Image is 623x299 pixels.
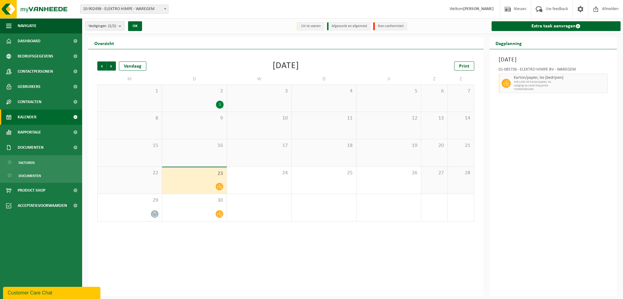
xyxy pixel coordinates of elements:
[357,74,421,85] td: V
[448,74,474,85] td: Z
[165,170,224,177] span: 23
[451,170,471,176] span: 28
[295,88,353,95] span: 4
[514,84,606,88] span: Lediging op vaste frequentie
[295,170,353,176] span: 25
[463,7,494,11] strong: [PERSON_NAME]
[89,22,116,31] span: Vestigingen
[18,49,53,64] span: Bedrijfsgegevens
[489,37,528,49] h2: Dagplanning
[162,74,227,85] td: D
[101,115,159,122] span: 8
[18,110,37,125] span: Kalender
[295,115,353,122] span: 11
[18,64,53,79] span: Contactpersonen
[451,88,471,95] span: 7
[514,80,606,84] span: WB-1100-HP karton/papier, los
[227,74,292,85] td: W
[165,142,224,149] span: 16
[2,157,81,168] a: Facturen
[97,74,162,85] td: M
[101,197,159,204] span: 29
[165,88,224,95] span: 2
[19,170,41,182] span: Documenten
[360,170,418,176] span: 26
[97,61,106,71] span: Vorige
[327,22,370,30] li: Afgewerkt en afgemeld
[18,198,67,213] span: Acceptatievoorwaarden
[101,170,159,176] span: 22
[18,94,41,110] span: Contracten
[273,61,299,71] div: [DATE]
[297,22,324,30] li: Uit te voeren
[128,21,142,31] button: OK
[424,170,444,176] span: 27
[18,33,40,49] span: Dashboard
[107,61,116,71] span: Volgende
[80,5,169,14] span: 10-902498 - ELEKTRO HIMPE - WAREGEM
[459,64,469,69] span: Print
[101,88,159,95] span: 1
[18,79,40,94] span: Gebruikers
[3,286,102,299] iframe: chat widget
[499,55,608,64] h3: [DATE]
[292,74,357,85] td: D
[424,142,444,149] span: 20
[360,88,418,95] span: 5
[230,115,288,122] span: 10
[18,18,37,33] span: Navigatie
[421,74,448,85] td: Z
[373,22,407,30] li: Non-conformiteit
[119,61,146,71] div: Vandaag
[19,157,35,169] span: Facturen
[514,88,606,91] span: T250002081956
[2,170,81,181] a: Documenten
[85,21,124,30] button: Vestigingen(2/2)
[18,140,44,155] span: Documenten
[499,68,608,74] div: 01-085736 - ELEKTRO HIMPE BV - WAREGEM
[451,115,471,122] span: 14
[360,115,418,122] span: 12
[514,75,606,80] span: Karton/papier, los (bedrijven)
[230,88,288,95] span: 3
[454,61,474,71] a: Print
[165,115,224,122] span: 9
[451,142,471,149] span: 21
[165,197,224,204] span: 30
[230,170,288,176] span: 24
[360,142,418,149] span: 19
[81,5,168,13] span: 10-902498 - ELEKTRO HIMPE - WAREGEM
[18,125,41,140] span: Rapportage
[295,142,353,149] span: 18
[88,37,120,49] h2: Overzicht
[108,24,116,28] count: (2/2)
[230,142,288,149] span: 17
[101,142,159,149] span: 15
[18,183,45,198] span: Product Shop
[492,21,621,31] a: Extra taak aanvragen
[216,101,224,109] div: 1
[424,115,444,122] span: 13
[424,88,444,95] span: 6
